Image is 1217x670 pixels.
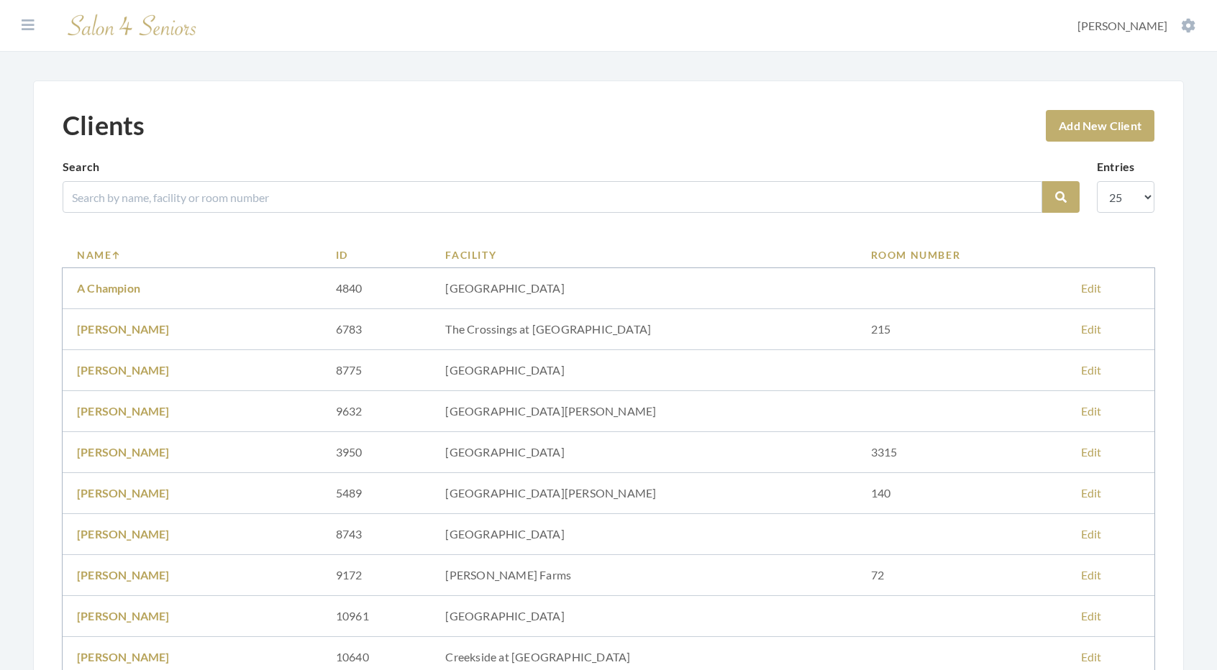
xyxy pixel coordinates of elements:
a: Room Number [871,247,1052,262]
td: 8743 [322,514,432,555]
a: Facility [445,247,842,262]
label: Entries [1097,158,1134,175]
a: Add New Client [1046,110,1154,142]
td: 72 [857,555,1067,596]
td: 140 [857,473,1067,514]
h1: Clients [63,110,145,141]
a: Edit [1081,568,1102,582]
td: [PERSON_NAME] Farms [431,555,856,596]
td: 3950 [322,432,432,473]
button: [PERSON_NAME] [1073,18,1200,34]
td: [GEOGRAPHIC_DATA] [431,432,856,473]
a: [PERSON_NAME] [77,650,170,664]
a: Edit [1081,445,1102,459]
a: [PERSON_NAME] [77,404,170,418]
a: [PERSON_NAME] [77,609,170,623]
span: [PERSON_NAME] [1077,19,1167,32]
td: 8775 [322,350,432,391]
a: Edit [1081,486,1102,500]
a: [PERSON_NAME] [77,445,170,459]
td: 4840 [322,268,432,309]
td: 5489 [322,473,432,514]
td: [GEOGRAPHIC_DATA] [431,350,856,391]
a: [PERSON_NAME] [77,527,170,541]
td: 9172 [322,555,432,596]
a: [PERSON_NAME] [77,486,170,500]
a: Edit [1081,281,1102,295]
a: Edit [1081,650,1102,664]
td: [GEOGRAPHIC_DATA] [431,514,856,555]
td: 9632 [322,391,432,432]
a: Edit [1081,322,1102,336]
a: Edit [1081,527,1102,541]
a: [PERSON_NAME] [77,568,170,582]
td: 10961 [322,596,432,637]
a: Name [77,247,307,262]
td: [GEOGRAPHIC_DATA] [431,596,856,637]
td: [GEOGRAPHIC_DATA] [431,268,856,309]
td: 215 [857,309,1067,350]
td: 6783 [322,309,432,350]
td: [GEOGRAPHIC_DATA][PERSON_NAME] [431,473,856,514]
a: [PERSON_NAME] [77,363,170,377]
td: [GEOGRAPHIC_DATA][PERSON_NAME] [431,391,856,432]
td: The Crossings at [GEOGRAPHIC_DATA] [431,309,856,350]
a: [PERSON_NAME] [77,322,170,336]
a: Edit [1081,404,1102,418]
a: Edit [1081,609,1102,623]
label: Search [63,158,99,175]
img: Salon 4 Seniors [60,9,204,42]
a: A Champion [77,281,140,295]
a: Edit [1081,363,1102,377]
td: 3315 [857,432,1067,473]
a: ID [336,247,417,262]
input: Search by name, facility or room number [63,181,1042,213]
